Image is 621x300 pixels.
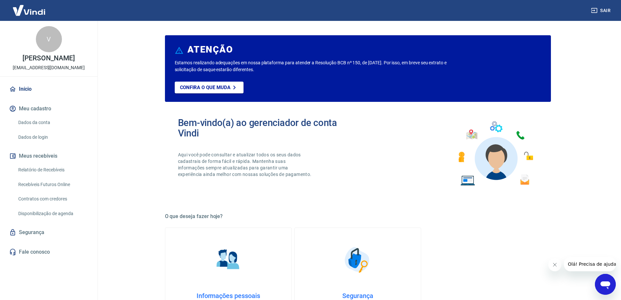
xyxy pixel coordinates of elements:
[548,258,561,271] iframe: Fechar mensagem
[590,5,613,17] button: Sair
[8,149,90,163] button: Meus recebíveis
[8,225,90,240] a: Segurança
[305,292,410,300] h4: Segurança
[16,192,90,206] a: Contratos com credores
[16,116,90,129] a: Dados da conta
[16,131,90,144] a: Dados de login
[178,151,313,178] p: Aqui você pode consultar e atualizar todos os seus dados cadastrais de forma fácil e rápida. Mant...
[178,118,358,138] h2: Bem-vindo(a) ao gerenciador de conta Vindi
[341,244,374,276] img: Segurança
[16,163,90,177] a: Relatório de Recebíveis
[452,118,538,190] img: Imagem de um avatar masculino com diversos icones exemplificando as funcionalidades do gerenciado...
[4,5,55,10] span: Olá! Precisa de ajuda?
[180,85,230,90] p: Confira o que muda
[176,292,281,300] h4: Informações pessoais
[187,46,233,53] h6: ATENÇÃO
[8,82,90,96] a: Início
[8,245,90,259] a: Fale conosco
[16,207,90,220] a: Disponibilização de agenda
[36,26,62,52] div: V
[564,257,616,271] iframe: Mensagem da empresa
[165,213,551,220] h5: O que deseja fazer hoje?
[595,274,616,295] iframe: Botão para abrir a janela de mensagens
[13,64,85,71] p: [EMAIL_ADDRESS][DOMAIN_NAME]
[16,178,90,191] a: Recebíveis Futuros Online
[212,244,244,276] img: Informações pessoais
[8,102,90,116] button: Meu cadastro
[175,59,468,73] p: Estamos realizando adequações em nossa plataforma para atender a Resolução BCB nº 150, de [DATE]....
[175,82,244,93] a: Confira o que muda
[22,55,75,62] p: [PERSON_NAME]
[8,0,50,20] img: Vindi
